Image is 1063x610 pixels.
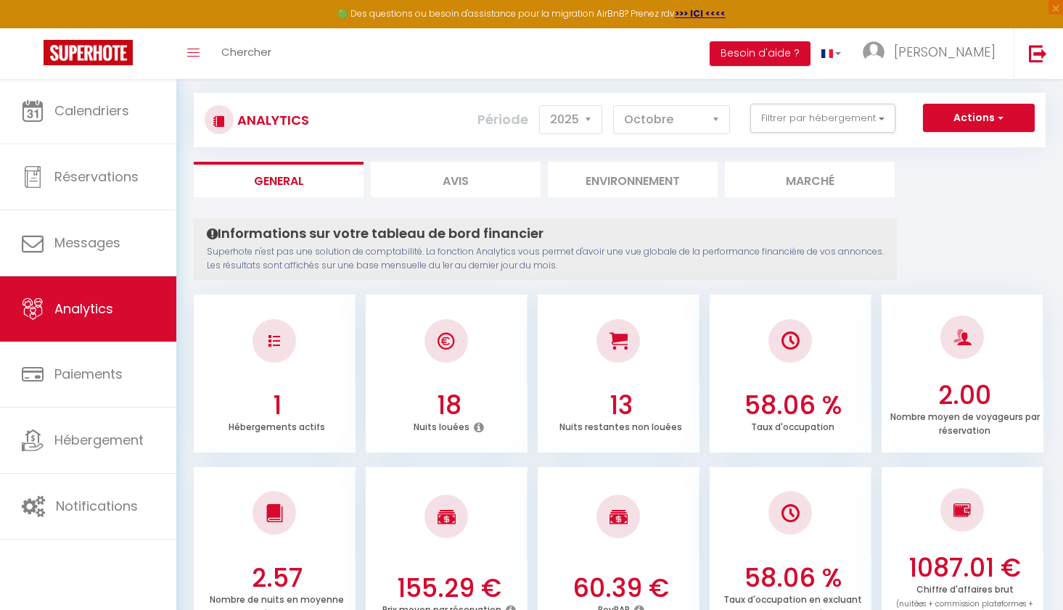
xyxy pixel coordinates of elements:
[548,162,718,197] li: Environnement
[221,44,271,59] span: Chercher
[718,563,868,593] h3: 58.06 %
[54,234,120,252] span: Messages
[44,40,133,65] img: Super Booking
[546,573,696,603] h3: 60.39 €
[414,418,469,433] p: Nuits louées
[202,390,352,421] h3: 1
[725,162,895,197] li: Marché
[202,563,352,593] h3: 2.57
[54,300,113,318] span: Analytics
[207,245,884,273] p: Superhote n'est pas une solution de comptabilité. La fonction Analytics vous permet d'avoir une v...
[268,335,280,347] img: NO IMAGE
[1029,44,1047,62] img: logout
[477,104,528,136] label: Période
[374,573,524,603] h3: 155.29 €
[210,28,282,79] a: Chercher
[229,418,325,433] p: Hébergements actifs
[54,168,139,186] span: Réservations
[890,408,1040,437] p: Nombre moyen de voyageurs par réservation
[890,553,1040,583] h3: 1087.01 €
[710,41,810,66] button: Besoin d'aide ?
[863,41,885,63] img: ...
[750,104,895,133] button: Filtrer par hébergement
[207,226,884,242] h4: Informations sur votre tableau de bord financier
[781,504,800,522] img: NO IMAGE
[953,501,972,519] img: NO IMAGE
[559,418,682,433] p: Nuits restantes non louées
[56,497,138,515] span: Notifications
[194,162,364,197] li: General
[54,365,123,383] span: Paiements
[371,162,541,197] li: Avis
[751,418,834,433] p: Taux d'occupation
[890,380,1040,411] h3: 2.00
[718,390,868,421] h3: 58.06 %
[234,104,309,136] h3: Analytics
[675,7,726,20] a: >>> ICI <<<<
[923,104,1035,133] button: Actions
[374,390,524,421] h3: 18
[894,43,996,61] span: [PERSON_NAME]
[852,28,1014,79] a: ... [PERSON_NAME]
[54,431,144,449] span: Hébergement
[54,102,129,120] span: Calendriers
[546,390,696,421] h3: 13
